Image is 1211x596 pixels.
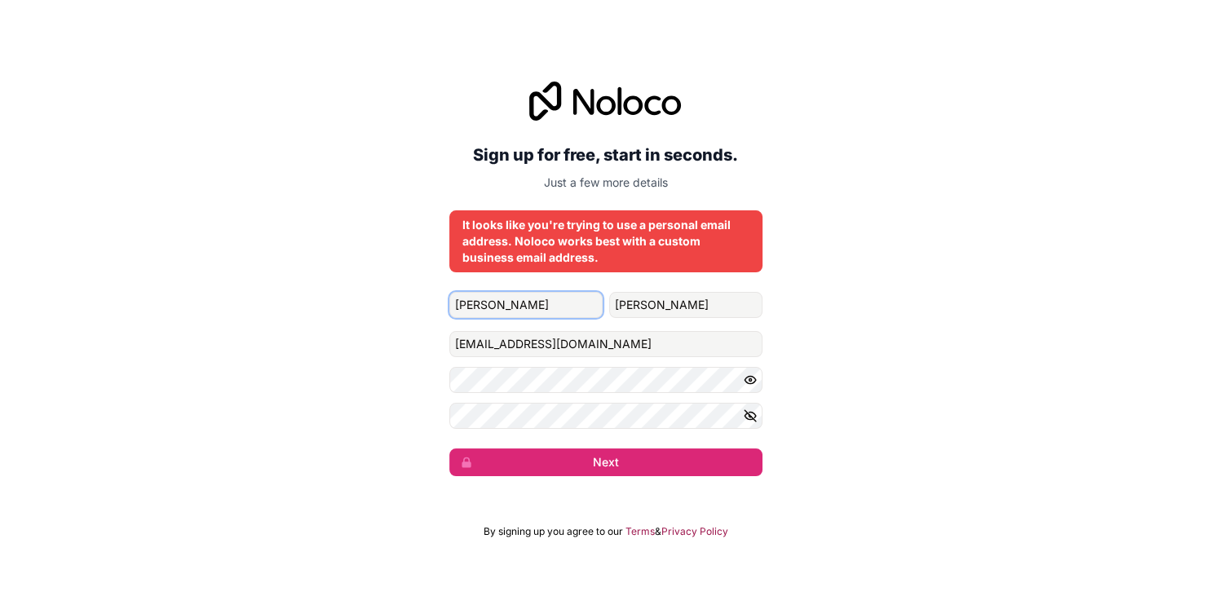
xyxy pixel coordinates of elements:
[655,525,661,538] span: &
[449,448,762,476] button: Next
[609,292,762,318] input: family-name
[449,367,762,393] input: Password
[449,403,762,429] input: Confirm password
[484,525,623,538] span: By signing up you agree to our
[449,292,603,318] input: given-name
[449,140,762,170] h2: Sign up for free, start in seconds.
[625,525,655,538] a: Terms
[449,331,762,357] input: Email address
[449,174,762,191] p: Just a few more details
[661,525,728,538] a: Privacy Policy
[462,217,749,266] div: It looks like you're trying to use a personal email address. Noloco works best with a custom busi...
